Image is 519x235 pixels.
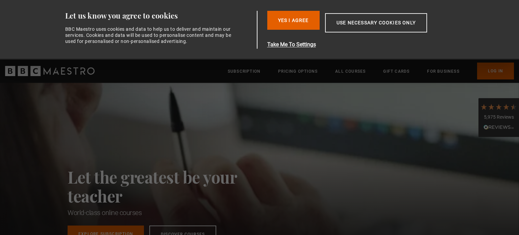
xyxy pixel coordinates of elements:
[65,26,236,45] div: BBC Maestro uses cookies and data to help us to deliver and maintain our services. Cookies and da...
[335,68,366,75] a: All Courses
[267,41,459,49] button: Take Me To Settings
[480,124,517,132] div: Read All Reviews
[480,103,517,111] div: 4.7 Stars
[228,63,514,79] nav: Primary
[484,125,514,130] img: REVIEWS.io
[477,63,514,79] a: Log In
[267,11,320,30] button: Yes I Agree
[478,98,519,137] div: 5,975 ReviewsRead All Reviews
[480,114,517,121] div: 5,975 Reviews
[228,68,261,75] a: Subscription
[68,167,267,205] h2: Let the greatest be your teacher
[427,68,459,75] a: For business
[5,66,95,76] svg: BBC Maestro
[65,11,254,21] div: Let us know you agree to cookies
[278,68,318,75] a: Pricing Options
[383,68,410,75] a: Gift Cards
[325,13,427,32] button: Use necessary cookies only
